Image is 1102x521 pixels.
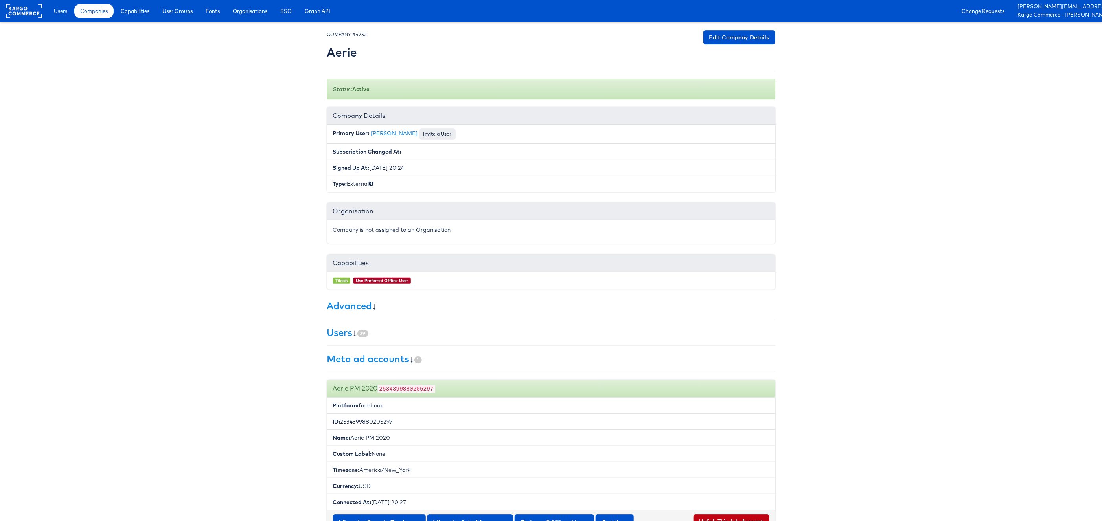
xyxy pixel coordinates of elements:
b: Platform: [333,402,359,409]
b: Custom Label: [333,450,372,457]
a: SSO [274,4,298,18]
span: Organisations [233,7,267,15]
b: Type: [333,180,347,187]
li: [DATE] 20:27 [327,494,775,510]
b: Name: [333,434,351,441]
h3: ↓ [327,354,775,364]
div: Company Details [327,107,775,125]
a: User Groups [156,4,199,18]
h2: Aerie [327,46,367,59]
a: Graph API [299,4,336,18]
h3: ↓ [327,327,775,338]
b: Primary User: [333,130,370,137]
a: Meta ad accounts [327,353,410,365]
small: COMPANY #4252 [327,31,367,37]
b: Active [353,86,370,93]
span: 29 [357,330,368,337]
b: Subscription Changed At: [333,148,402,155]
li: facebook [327,398,775,414]
li: None [327,446,775,462]
span: Capabilities [121,7,149,15]
a: Use Preferred Offline User [356,278,408,283]
li: USD [327,478,775,494]
a: Tiktok [335,278,348,283]
span: User Groups [162,7,193,15]
div: Status: [327,79,775,99]
a: Change Requests [956,4,1010,18]
div: Aerie PM 2020 [327,380,775,398]
a: Fonts [200,4,226,18]
a: Companies [74,4,114,18]
span: Companies [80,7,108,15]
a: Capabilities [115,4,155,18]
a: Advanced [327,300,372,312]
li: External [327,176,775,192]
button: Invite a User [419,128,456,139]
span: Graph API [305,7,330,15]
div: Organisation [327,203,775,220]
li: 2534399880205297 [327,413,775,430]
div: Capabilities [327,255,775,272]
h3: ↓ [327,301,775,311]
span: Internal (staff) or External (client) [369,180,374,187]
b: Signed Up At: [333,164,370,171]
a: Edit Company Details [703,30,775,44]
span: Fonts [206,7,220,15]
span: 1 [414,356,422,363]
li: America/New_York [327,462,775,478]
span: Users [54,7,67,15]
b: Connected At: [333,499,372,506]
li: Aerie PM 2020 [327,429,775,446]
a: Kargo Commerce - [PERSON_NAME] [1017,11,1096,19]
a: [PERSON_NAME][EMAIL_ADDRESS][PERSON_NAME][DOMAIN_NAME] [1017,3,1096,11]
a: [PERSON_NAME] [371,130,418,137]
b: Currency: [333,482,359,490]
a: Users [48,4,73,18]
code: 2534399880205297 [378,385,435,393]
b: Timezone: [333,466,360,473]
li: [DATE] 20:24 [327,160,775,176]
b: ID: [333,418,340,425]
a: Users [327,327,353,338]
a: Organisations [227,4,273,18]
p: Company is not assigned to an Organisation [333,226,769,234]
span: SSO [280,7,292,15]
